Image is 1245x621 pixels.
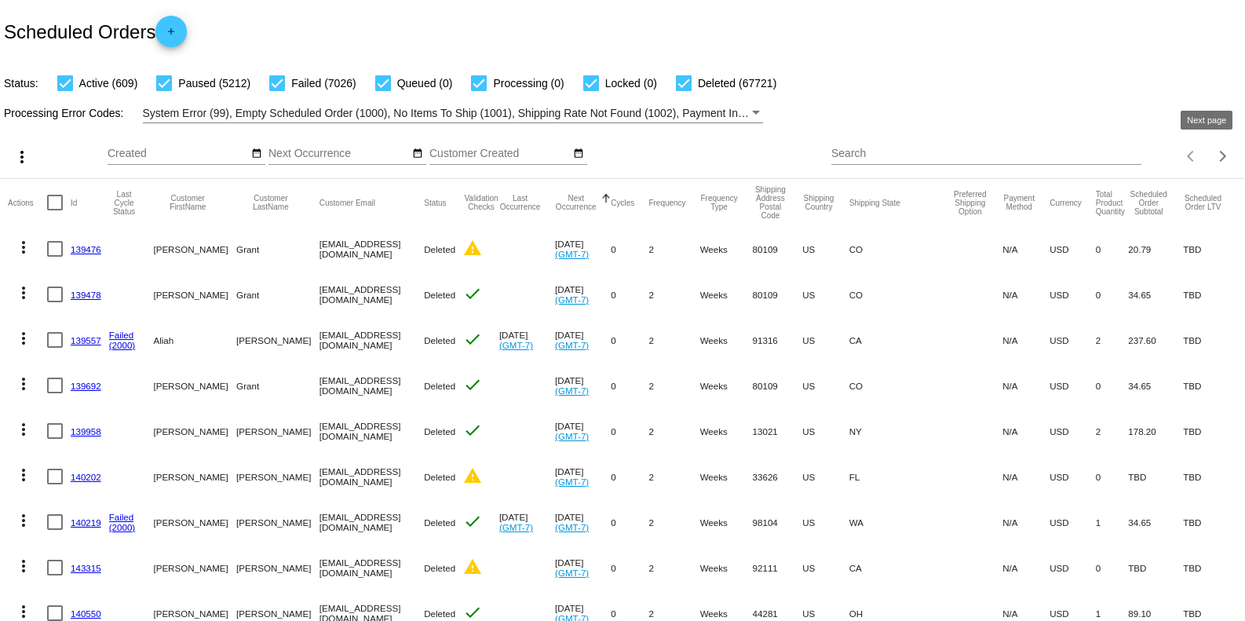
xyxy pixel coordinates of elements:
mat-cell: 0 [611,499,648,545]
mat-cell: 237.60 [1128,317,1183,363]
span: Deleted [424,608,455,619]
mat-cell: Weeks [700,226,753,272]
mat-icon: warning [463,239,482,258]
mat-icon: more_vert [13,148,31,166]
mat-cell: US [802,317,849,363]
mat-cell: 98104 [753,499,803,545]
mat-cell: US [802,454,849,499]
mat-cell: 80109 [753,363,803,408]
mat-cell: 0 [611,454,648,499]
mat-cell: CO [849,226,952,272]
mat-cell: 34.65 [1128,272,1183,317]
mat-icon: more_vert [14,557,33,575]
mat-cell: [DATE] [499,499,555,545]
input: Search [831,148,1141,160]
mat-cell: [EMAIL_ADDRESS][DOMAIN_NAME] [319,317,424,363]
mat-cell: Grant [236,226,319,272]
button: Change sorting for CustomerFirstName [153,194,222,211]
a: (GMT-7) [555,522,589,532]
mat-icon: more_vert [14,329,33,348]
a: (2000) [109,340,136,350]
mat-cell: 0 [611,317,648,363]
button: Change sorting for PaymentMethod.Type [1002,194,1035,211]
mat-cell: [EMAIL_ADDRESS][DOMAIN_NAME] [319,454,424,499]
mat-cell: [PERSON_NAME] [236,408,319,454]
a: 139958 [71,426,101,437]
mat-icon: date_range [251,148,262,160]
mat-cell: Weeks [700,499,753,545]
button: Change sorting for LifetimeValue [1183,194,1223,211]
mat-cell: [PERSON_NAME] [153,363,236,408]
button: Change sorting for ShippingPostcode [753,185,789,220]
mat-cell: Grant [236,363,319,408]
mat-cell: 2 [648,408,699,454]
mat-cell: N/A [1002,454,1050,499]
mat-cell: [PERSON_NAME] [236,499,319,545]
mat-cell: Weeks [700,363,753,408]
h2: Scheduled Orders [4,16,187,47]
button: Change sorting for NextOccurrenceUtc [555,194,597,211]
mat-cell: 2 [648,317,699,363]
a: 140202 [71,472,101,482]
a: 139692 [71,381,101,391]
mat-cell: 0 [1096,272,1128,317]
button: Change sorting for ShippingState [849,198,900,207]
mat-icon: more_vert [14,602,33,621]
mat-cell: 20.79 [1128,226,1183,272]
mat-cell: [PERSON_NAME] [153,272,236,317]
mat-cell: US [802,272,849,317]
mat-cell: US [802,226,849,272]
mat-header-cell: Validation Checks [463,179,499,226]
button: Change sorting for Id [71,198,77,207]
a: 140550 [71,608,101,619]
mat-cell: [EMAIL_ADDRESS][DOMAIN_NAME] [319,499,424,545]
mat-cell: 0 [611,226,648,272]
mat-cell: 0 [1096,226,1128,272]
button: Previous page [1176,141,1207,172]
mat-cell: 0 [611,363,648,408]
a: (GMT-7) [555,340,589,350]
mat-icon: more_vert [14,511,33,530]
mat-cell: Weeks [700,545,753,590]
span: Deleted [424,517,455,528]
mat-cell: [DATE] [499,317,555,363]
button: Next page [1207,141,1239,172]
mat-icon: more_vert [14,283,33,302]
mat-cell: 2 [648,226,699,272]
mat-cell: 0 [1096,363,1128,408]
mat-cell: N/A [1002,226,1050,272]
mat-cell: [DATE] [555,363,611,408]
mat-cell: US [802,363,849,408]
mat-cell: US [802,545,849,590]
a: (2000) [109,522,136,532]
button: Change sorting for LastOccurrenceUtc [499,194,541,211]
mat-cell: [PERSON_NAME] [153,226,236,272]
mat-cell: TBD [1128,454,1183,499]
a: (GMT-7) [555,294,589,305]
mat-cell: [EMAIL_ADDRESS][DOMAIN_NAME] [319,363,424,408]
span: Paused (5212) [178,74,250,93]
mat-icon: date_range [573,148,584,160]
mat-cell: US [802,408,849,454]
mat-cell: TBD [1183,545,1237,590]
span: Deleted [424,472,455,482]
mat-cell: TBD [1183,454,1237,499]
mat-cell: 0 [611,545,648,590]
span: Deleted [424,335,455,345]
a: (GMT-7) [555,385,589,396]
mat-cell: [DATE] [555,408,611,454]
mat-cell: Weeks [700,272,753,317]
mat-cell: TBD [1183,499,1237,545]
mat-cell: USD [1050,408,1096,454]
mat-cell: 2 [1096,408,1128,454]
span: Deleted [424,381,455,391]
mat-cell: TBD [1183,272,1237,317]
mat-icon: check [463,375,482,394]
span: Processing (0) [493,74,564,93]
mat-cell: [DATE] [555,226,611,272]
input: Created [108,148,249,160]
mat-cell: USD [1050,499,1096,545]
a: (GMT-7) [555,568,589,578]
mat-cell: TBD [1183,363,1237,408]
mat-cell: US [802,499,849,545]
